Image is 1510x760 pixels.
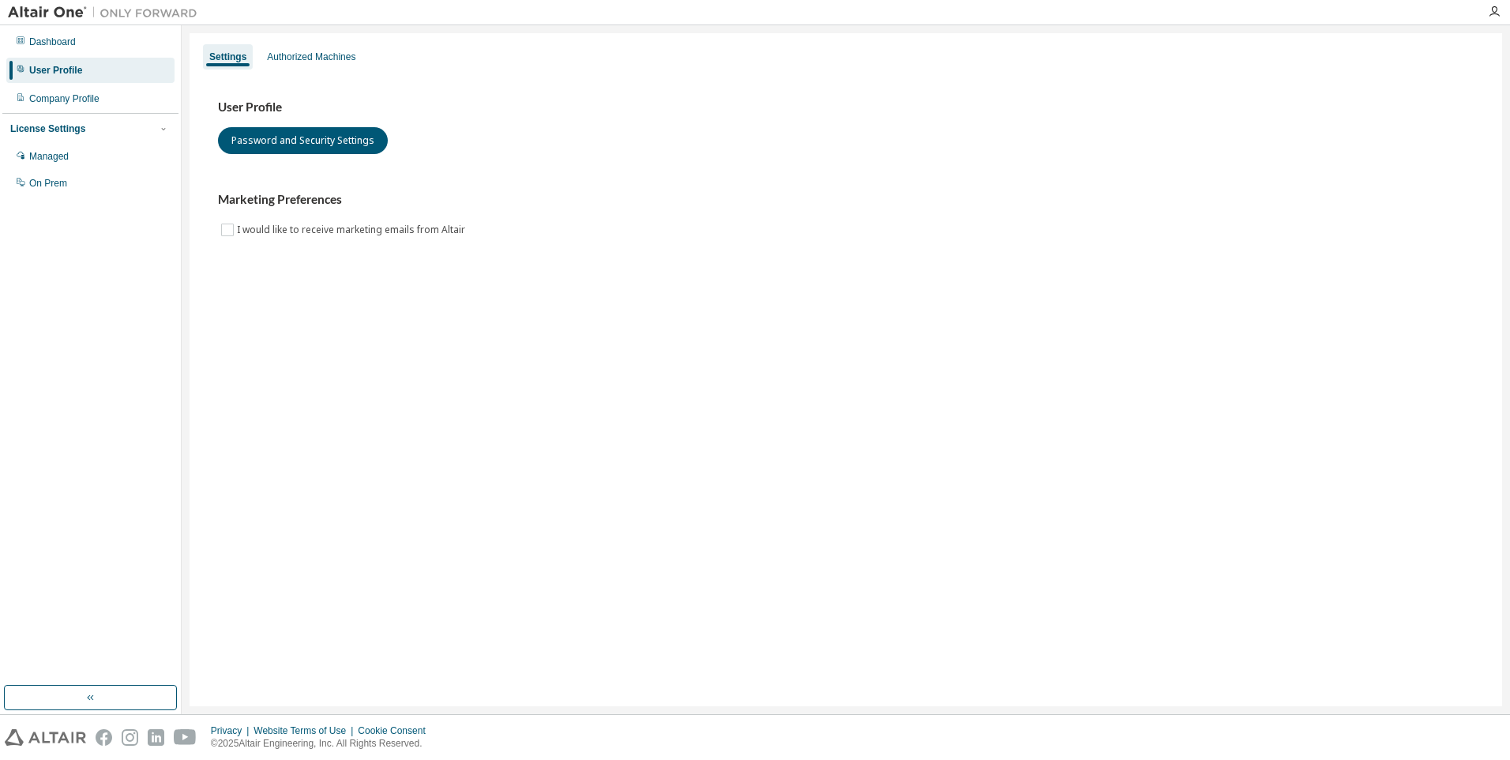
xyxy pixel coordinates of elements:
div: Website Terms of Use [254,724,358,737]
div: Cookie Consent [358,724,434,737]
h3: Marketing Preferences [218,192,1474,208]
div: Managed [29,150,69,163]
h3: User Profile [218,100,1474,115]
div: User Profile [29,64,82,77]
img: facebook.svg [96,729,112,746]
img: youtube.svg [174,729,197,746]
img: altair_logo.svg [5,729,86,746]
label: I would like to receive marketing emails from Altair [237,220,468,239]
img: linkedin.svg [148,729,164,746]
div: Dashboard [29,36,76,48]
img: Altair One [8,5,205,21]
p: © 2025 Altair Engineering, Inc. All Rights Reserved. [211,737,435,751]
div: On Prem [29,177,67,190]
div: License Settings [10,122,85,135]
div: Company Profile [29,92,100,105]
img: instagram.svg [122,729,138,746]
div: Privacy [211,724,254,737]
div: Authorized Machines [267,51,355,63]
button: Password and Security Settings [218,127,388,154]
div: Settings [209,51,246,63]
